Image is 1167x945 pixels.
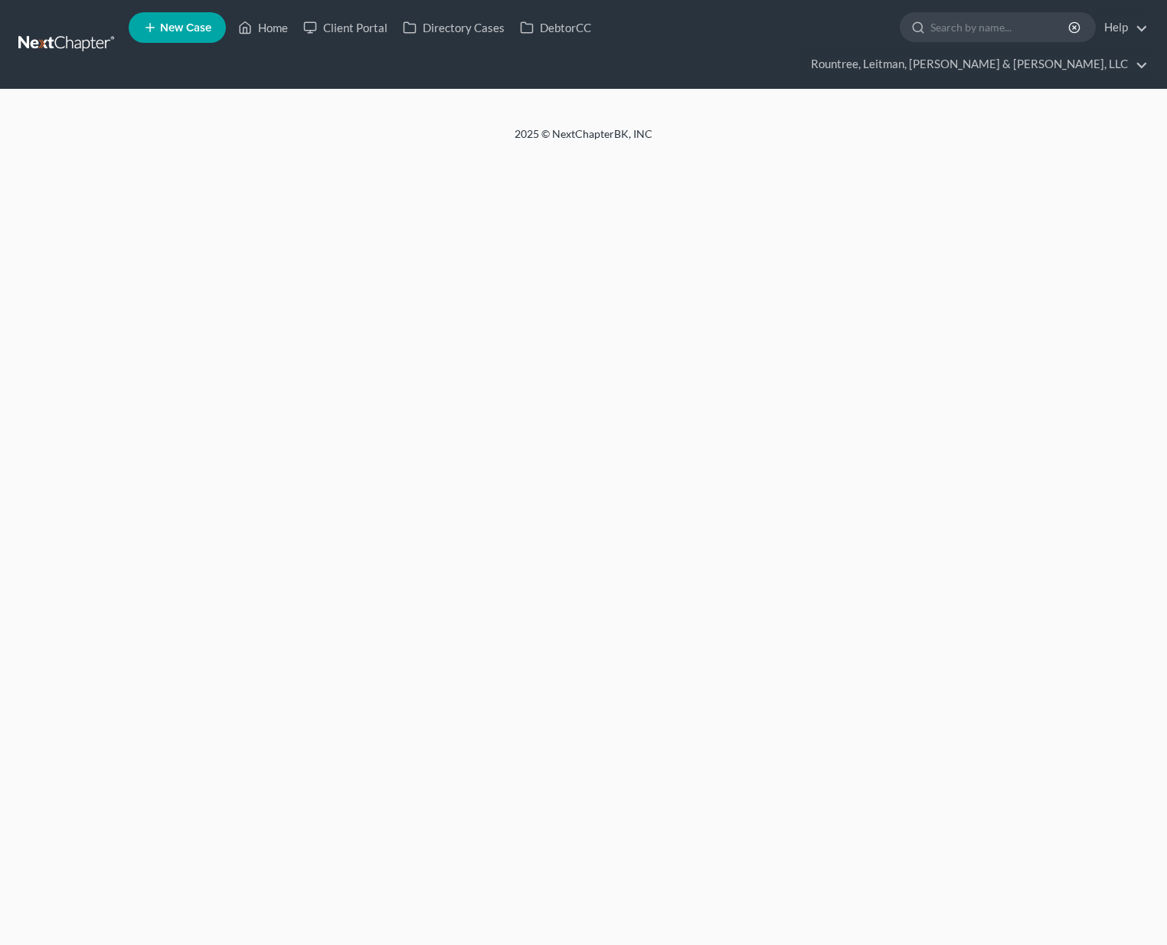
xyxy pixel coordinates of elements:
[803,51,1148,78] a: Rountree, Leitman, [PERSON_NAME] & [PERSON_NAME], LLC
[512,14,599,41] a: DebtorCC
[296,14,395,41] a: Client Portal
[230,14,296,41] a: Home
[930,13,1071,41] input: Search by name...
[395,14,512,41] a: Directory Cases
[147,126,1020,154] div: 2025 © NextChapterBK, INC
[1097,14,1148,41] a: Help
[160,22,211,34] span: New Case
